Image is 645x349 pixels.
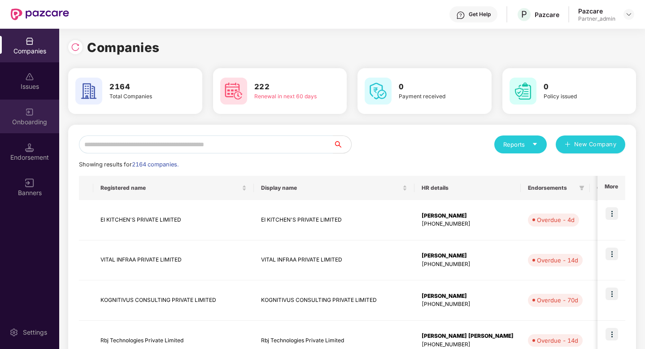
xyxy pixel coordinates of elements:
[333,135,352,153] button: search
[93,280,254,321] td: KOGNITIVUS CONSULTING PRIVATE LIMITED
[109,92,176,101] div: Total Companies
[422,252,514,260] div: [PERSON_NAME]
[579,185,584,191] span: filter
[535,10,559,19] div: Pazcare
[537,296,578,305] div: Overdue - 70d
[220,78,247,105] img: svg+xml;base64,PHN2ZyB4bWxucz0iaHR0cDovL3d3dy53My5vcmcvMjAwMC9zdmciIHdpZHRoPSI2MCIgaGVpZ2h0PSI2MC...
[25,37,34,46] img: svg+xml;base64,PHN2ZyBpZD0iQ29tcGFuaWVzIiB4bWxucz0iaHR0cDovL3d3dy53My5vcmcvMjAwMC9zdmciIHdpZHRoPS...
[365,78,392,105] img: svg+xml;base64,PHN2ZyB4bWxucz0iaHR0cDovL3d3dy53My5vcmcvMjAwMC9zdmciIHdpZHRoPSI2MCIgaGVpZ2h0PSI2MC...
[422,260,514,269] div: [PHONE_NUMBER]
[75,78,102,105] img: svg+xml;base64,PHN2ZyB4bWxucz0iaHR0cDovL3d3dy53My5vcmcvMjAwMC9zdmciIHdpZHRoPSI2MCIgaGVpZ2h0PSI2MC...
[87,38,160,57] h1: Companies
[422,212,514,220] div: [PERSON_NAME]
[537,336,578,345] div: Overdue - 14d
[25,108,34,117] img: svg+xml;base64,PHN2ZyB3aWR0aD0iMjAiIGhlaWdodD0iMjAiIHZpZXdCb3g9IjAgMCAyMCAyMCIgZmlsbD0ibm9uZSIgeG...
[422,340,514,349] div: [PHONE_NUMBER]
[100,184,240,192] span: Registered name
[109,81,176,93] h3: 2164
[528,184,575,192] span: Endorsements
[399,81,466,93] h3: 0
[254,240,414,281] td: VITAL INFRAA PRIVATE LIMITED
[537,215,575,224] div: Overdue - 4d
[132,161,179,168] span: 2164 companies.
[71,43,80,52] img: svg+xml;base64,PHN2ZyBpZD0iUmVsb2FkLTMyeDMyIiB4bWxucz0iaHR0cDovL3d3dy53My5vcmcvMjAwMC9zdmciIHdpZH...
[422,220,514,228] div: [PHONE_NUMBER]
[606,288,618,300] img: icon
[565,141,571,148] span: plus
[333,141,351,148] span: search
[254,200,414,240] td: EI KITCHEN'S PRIVATE LIMITED
[25,143,34,152] img: svg+xml;base64,PHN2ZyB3aWR0aD0iMTQuNSIgaGVpZ2h0PSIxNC41IiB2aWV3Qm94PSIwIDAgMTYgMTYiIGZpbGw9Im5vbm...
[456,11,465,20] img: svg+xml;base64,PHN2ZyBpZD0iSGVscC0zMngzMiIgeG1sbnM9Imh0dHA6Ly93d3cudzMub3JnLzIwMDAvc3ZnIiB3aWR0aD...
[422,300,514,309] div: [PHONE_NUMBER]
[11,9,69,20] img: New Pazcare Logo
[254,280,414,321] td: KOGNITIVUS CONSULTING PRIVATE LIMITED
[469,11,491,18] div: Get Help
[254,176,414,200] th: Display name
[414,176,521,200] th: HR details
[597,176,625,200] th: More
[578,7,615,15] div: Pazcare
[79,161,179,168] span: Showing results for
[625,11,632,18] img: svg+xml;base64,PHN2ZyBpZD0iRHJvcGRvd24tMzJ4MzIiIHhtbG5zPSJodHRwOi8vd3d3LnczLm9yZy8yMDAwL3N2ZyIgd2...
[537,256,578,265] div: Overdue - 14d
[422,292,514,301] div: [PERSON_NAME]
[20,328,50,337] div: Settings
[25,179,34,188] img: svg+xml;base64,PHN2ZyB3aWR0aD0iMTYiIGhlaWdodD0iMTYiIHZpZXdCb3g9IjAgMCAxNiAxNiIgZmlsbD0ibm9uZSIgeG...
[9,328,18,337] img: svg+xml;base64,PHN2ZyBpZD0iU2V0dGluZy0yMHgyMCIgeG1sbnM9Imh0dHA6Ly93d3cudzMub3JnLzIwMDAvc3ZnIiB3aW...
[399,92,466,101] div: Payment received
[93,176,254,200] th: Registered name
[261,184,401,192] span: Display name
[25,72,34,81] img: svg+xml;base64,PHN2ZyBpZD0iSXNzdWVzX2Rpc2FibGVkIiB4bWxucz0iaHR0cDovL3d3dy53My5vcmcvMjAwMC9zdmciIH...
[93,240,254,281] td: VITAL INFRAA PRIVATE LIMITED
[503,140,538,149] div: Reports
[254,92,321,101] div: Renewal in next 60 days
[93,200,254,240] td: EI KITCHEN'S PRIVATE LIMITED
[574,140,617,149] span: New Company
[544,81,610,93] h3: 0
[577,183,586,193] span: filter
[521,9,527,20] span: P
[578,15,615,22] div: Partner_admin
[532,141,538,147] span: caret-down
[556,135,625,153] button: plusNew Company
[606,328,618,340] img: icon
[606,207,618,220] img: icon
[254,81,321,93] h3: 222
[544,92,610,101] div: Policy issued
[606,248,618,260] img: icon
[510,78,536,105] img: svg+xml;base64,PHN2ZyB4bWxucz0iaHR0cDovL3d3dy53My5vcmcvMjAwMC9zdmciIHdpZHRoPSI2MCIgaGVpZ2h0PSI2MC...
[422,332,514,340] div: [PERSON_NAME] [PERSON_NAME]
